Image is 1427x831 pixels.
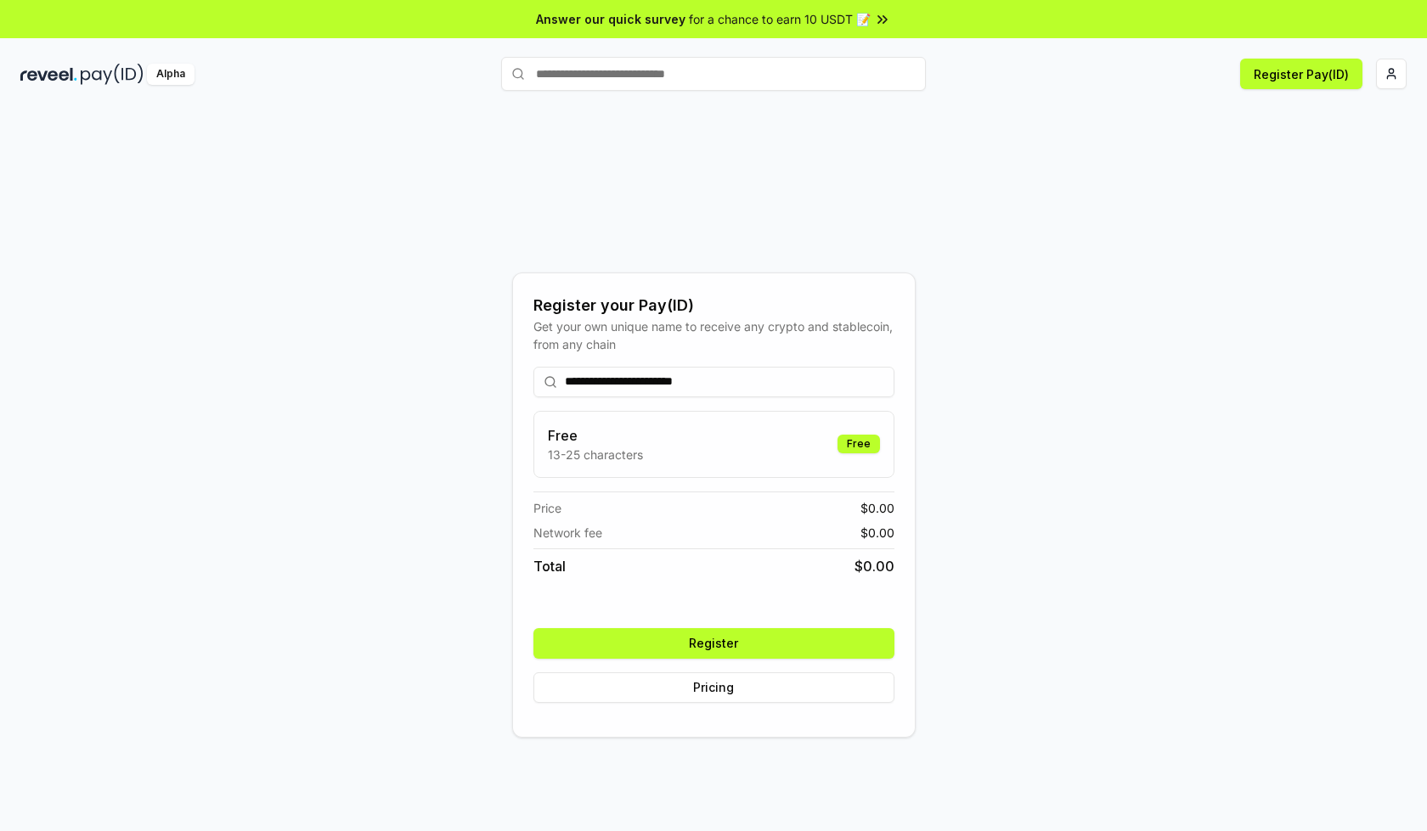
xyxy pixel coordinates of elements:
img: reveel_dark [20,64,77,85]
span: Network fee [533,524,602,542]
div: Register your Pay(ID) [533,294,894,317]
h3: Free [548,425,643,446]
div: Alpha [147,64,195,85]
button: Register [533,628,894,659]
span: Total [533,556,566,576]
span: for a chance to earn 10 USDT 📝 [689,10,871,28]
span: $ 0.00 [860,524,894,542]
div: Get your own unique name to receive any crypto and stablecoin, from any chain [533,317,894,353]
p: 13-25 characters [548,446,643,463]
button: Register Pay(ID) [1240,59,1362,89]
span: Price [533,499,561,517]
img: pay_id [81,64,144,85]
div: Free [838,435,880,453]
button: Pricing [533,672,894,703]
span: $ 0.00 [855,556,894,576]
span: $ 0.00 [860,499,894,517]
span: Answer our quick survey [536,10,685,28]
